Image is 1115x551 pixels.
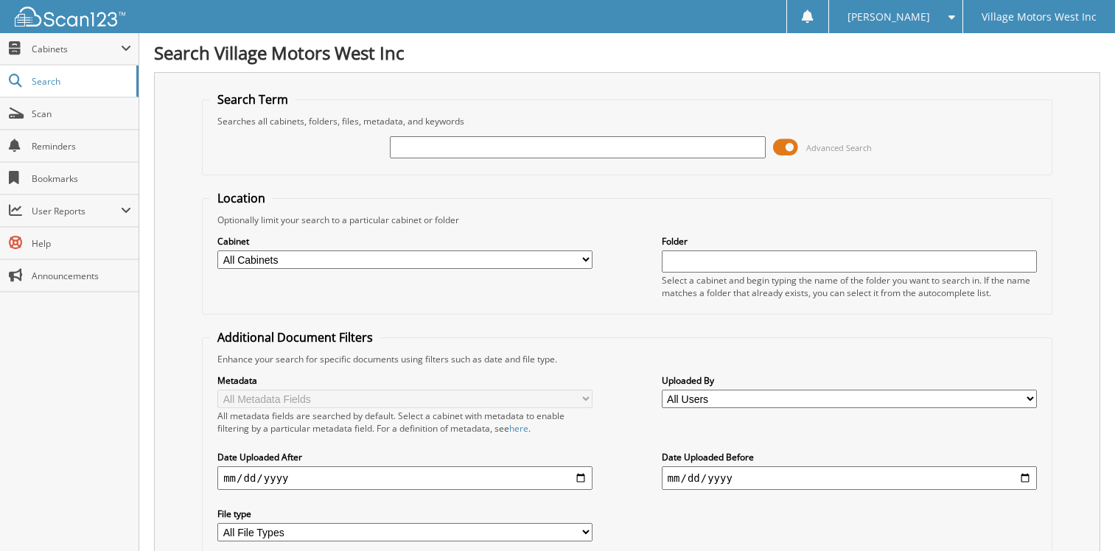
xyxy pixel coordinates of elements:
legend: Search Term [210,91,296,108]
div: Optionally limit your search to a particular cabinet or folder [210,214,1044,226]
label: Uploaded By [662,374,1037,387]
div: All metadata fields are searched by default. Select a cabinet with metadata to enable filtering b... [217,410,593,435]
legend: Location [210,190,273,206]
input: start [217,466,593,490]
span: Bookmarks [32,172,131,185]
span: Scan [32,108,131,120]
legend: Additional Document Filters [210,329,380,345]
span: Village Motors West Inc [982,13,1097,21]
span: User Reports [32,205,121,217]
div: Searches all cabinets, folders, files, metadata, and keywords [210,115,1044,127]
label: Date Uploaded After [217,451,593,463]
span: Search [32,75,129,88]
a: here [509,422,528,435]
img: scan123-logo-white.svg [15,7,125,27]
label: Date Uploaded Before [662,451,1037,463]
span: Reminders [32,140,131,152]
span: Announcements [32,270,131,282]
span: Help [32,237,131,250]
label: Folder [662,235,1037,248]
h1: Search Village Motors West Inc [154,41,1100,65]
label: File type [217,508,593,520]
span: Cabinets [32,43,121,55]
label: Metadata [217,374,593,387]
div: Select a cabinet and begin typing the name of the folder you want to search in. If the name match... [662,274,1037,299]
input: end [662,466,1037,490]
div: Enhance your search for specific documents using filters such as date and file type. [210,353,1044,365]
span: Advanced Search [806,142,872,153]
span: [PERSON_NAME] [847,13,930,21]
label: Cabinet [217,235,593,248]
